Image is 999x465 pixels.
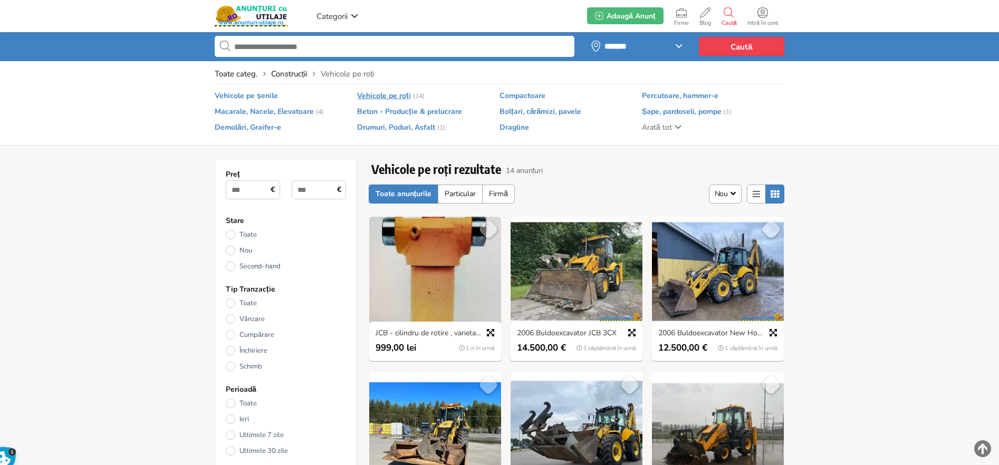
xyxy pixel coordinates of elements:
[499,121,529,134] a: Dragline
[357,90,425,102] a: Vehicole pe roți (14)
[215,121,281,134] a: Demolări, Graifer-e
[226,446,346,456] a: Ultimele 30 zile
[215,107,314,117] span: Macarale, Nacele, Elevatoare
[316,11,348,22] span: Categorii
[226,246,346,255] a: Nou
[625,325,639,340] a: Previzualizare
[369,217,501,326] img: JCB - cilindru de rotire , varietate de cilindri si altele
[699,37,784,56] button: Caută
[478,219,499,240] a: Salvează Favorit
[642,90,718,102] a: Percutoare, hammer-e
[974,440,991,457] img: scroll-to-top.png
[226,414,346,424] a: Ieri
[226,399,346,408] a: Toate
[226,298,346,308] a: Toate
[499,91,545,101] span: Compactoare
[215,105,324,118] a: Macarale, Nacele, Elevatoare (4)
[215,90,278,102] a: Vehicole pe șenile
[321,69,374,79] span: Vehicole pe roți
[499,107,581,117] span: Bolțari, cărămizi, pavele
[334,182,344,198] span: €
[642,107,722,117] span: Șape, pardoseli, pompe
[499,105,581,118] a: Bolțari, cărămizi, pavele
[642,105,732,118] a: Șape, pardoseli, pompe (1)
[517,343,566,353] span: 14.500,00 €
[316,107,324,117] em: (4)
[370,329,500,338] a: JCB - cilindru de rotire , varietate de cilindri si altele
[357,123,435,132] span: Drumuri, Poduri, Asfalt
[215,69,257,79] a: Toate categ.
[652,217,784,326] img: 2006 Buldoexcavator New Holland LB 115.B
[226,261,346,271] a: Second-hand
[619,374,640,395] a: Salvează Favorit
[226,330,346,340] a: Cumpărare
[587,7,663,24] a: Adaugă Anunț
[742,5,784,26] a: Intră în cont
[482,185,515,204] a: Firmă
[371,161,501,176] h1: Vehicole pe roți rezultate
[716,5,742,26] a: Caută
[506,167,543,175] span: 14 anunțuri
[226,285,346,294] h2: Tip Tranzacție
[357,91,411,101] span: Vehicole pe roți
[268,182,278,198] span: €
[215,5,287,26] img: Anunturi-Utilaje.RO
[653,329,783,338] a: 2006 Buldoexcavator New Holland LB 115.B
[369,185,439,204] a: Toate anunțurile
[742,20,784,26] span: Intră în cont
[271,69,307,79] a: Construcții
[357,107,462,117] span: Beton - Producție & prelucrare
[314,8,361,24] a: Categorii
[226,430,346,440] a: Ultimele 7 zile
[226,170,346,179] h2: Preț
[215,91,278,101] span: Vehicole pe șenile
[499,123,529,132] span: Dragline
[642,121,682,134] a: Arată tot
[642,91,718,101] span: Percutoare, hammer-e
[478,374,499,395] a: Salvează Favorit
[761,374,782,395] a: Salvează Favorit
[226,385,346,394] h2: Perioadă
[512,329,641,338] a: 2006 Buldoexcavator JCB 3CX
[669,20,694,26] span: Firme
[716,20,742,26] span: Caută
[483,325,498,340] a: Previzualizare
[511,217,642,326] img: 2006 Buldoexcavator JCB 3CX
[499,90,545,102] a: Compactoare
[724,107,732,117] em: (1)
[437,123,445,132] em: (1)
[8,448,16,456] span: 1
[215,123,281,132] span: Demolări, Graifer-e
[357,105,462,118] a: Beton - Producție & prelucrare
[226,346,346,355] a: Închiriere
[669,5,694,26] a: Firme
[357,121,445,134] a: Drumuri, Poduri, Asfalt (1)
[642,123,672,132] span: Arată tot
[765,185,784,204] a: Vizualizare Tabel
[438,185,483,204] a: Particular
[226,216,346,226] h2: Stare
[658,343,707,353] span: 12.500,00 €
[694,20,716,26] span: Blog
[574,343,641,353] div: 1 săptămână în urmă
[376,343,416,353] span: 999,00 lei
[747,185,766,204] a: Afișare Listă
[226,230,346,239] a: Toate
[413,91,425,101] em: (14)
[766,325,781,340] a: Previzualizare
[694,5,716,26] a: Blog
[607,11,655,21] span: Adaugă Anunț
[456,343,500,353] div: 1 zi în urmă
[761,219,782,240] a: Salvează Favorit
[715,343,782,353] div: 1 săptămână în urmă
[226,314,346,324] a: Vânzare
[226,362,346,371] a: Schimb
[619,219,640,240] a: Salvează Favorit
[715,189,728,199] span: Nou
